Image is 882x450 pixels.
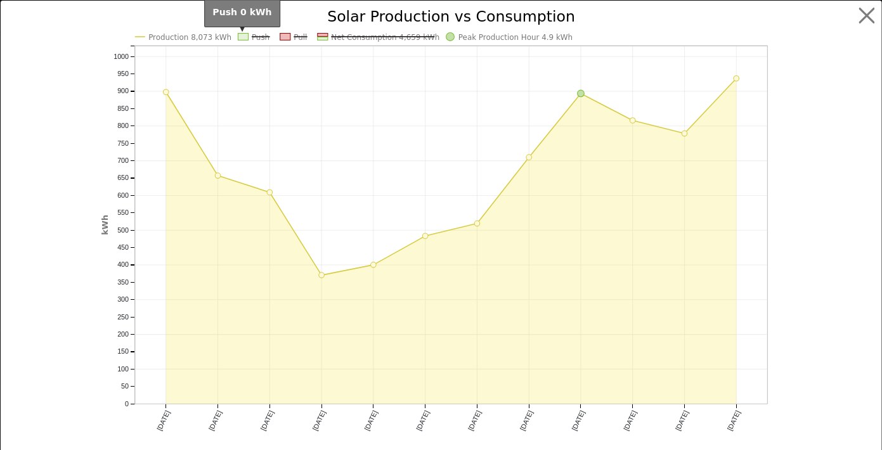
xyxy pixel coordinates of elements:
text: 550 [118,209,129,216]
text: 600 [118,191,129,199]
circle: onclick="" [267,190,273,195]
circle: onclick="" [578,90,585,97]
text: 50 [121,382,129,390]
text: 800 [118,122,129,129]
text: [DATE] [311,409,327,432]
text: 650 [118,174,129,181]
text: Peak Production Hour 4.9 kWh [458,33,573,42]
text: [DATE] [518,409,534,432]
text: 400 [118,260,129,268]
text: 100 [118,365,129,373]
text: 150 [118,347,129,355]
text: kWh [100,215,110,235]
text: [DATE] [622,409,638,432]
circle: onclick="" [216,173,221,179]
text: 850 [118,105,129,112]
text: 250 [118,312,129,320]
circle: onclick="" [319,273,325,278]
text: 1000 [114,53,129,60]
text: 200 [118,330,129,338]
text: Net Consumption 4,659 kWh [331,33,439,42]
text: 450 [118,243,129,251]
text: 950 [118,70,129,77]
circle: onclick="" [371,262,377,267]
text: 900 [118,87,129,94]
text: [DATE] [363,409,379,432]
text: 0 [125,399,129,407]
circle: onclick="" [630,118,635,124]
text: [DATE] [674,409,690,432]
text: [DATE] [259,409,275,432]
text: Solar Production vs Consumption [327,8,574,25]
text: 350 [118,278,129,286]
text: [DATE] [415,409,431,432]
text: [DATE] [725,409,741,432]
text: [DATE] [207,409,223,432]
text: Pull [294,33,307,42]
text: 500 [118,226,129,233]
circle: onclick="" [474,221,480,226]
circle: onclick="" [682,131,687,136]
circle: onclick="" [734,75,739,81]
text: [DATE] [467,409,483,432]
text: [DATE] [570,409,586,432]
text: [DATE] [155,409,171,432]
circle: onclick="" [422,233,428,239]
text: 700 [118,157,129,164]
circle: onclick="" [164,89,169,95]
text: Push [252,33,269,42]
circle: onclick="" [526,155,532,160]
text: 300 [118,295,129,303]
text: 750 [118,139,129,147]
text: Production 8,073 kWh [148,33,231,42]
